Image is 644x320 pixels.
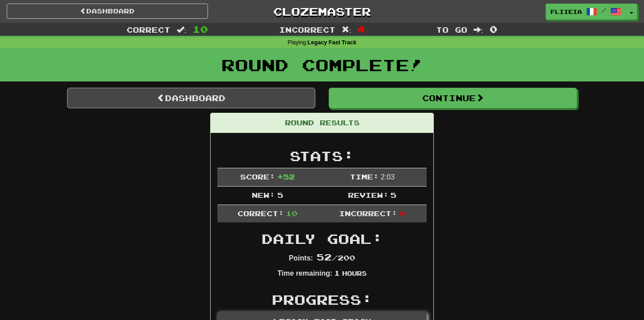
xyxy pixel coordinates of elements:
[3,56,641,74] h1: Round Complete!
[211,113,433,133] div: Round Results
[193,24,208,34] span: 10
[334,269,340,277] span: 1
[348,191,389,199] span: Review:
[7,4,208,19] a: Dashboard
[289,254,313,262] strong: Points:
[317,253,355,262] span: / 200
[277,172,295,181] span: + 52
[217,149,427,163] h2: Stats:
[177,26,186,34] span: :
[277,269,332,277] strong: Time remaining:
[602,7,606,13] span: /
[390,191,396,199] span: 5
[490,24,497,34] span: 0
[436,25,467,34] span: To go
[357,24,365,34] span: 4
[277,191,283,199] span: 5
[546,4,626,20] a: fliieia /
[67,88,315,108] a: Dashboard
[474,26,483,34] span: :
[221,4,423,19] a: Clozemaster
[237,209,284,218] span: Correct:
[240,172,275,181] span: Score:
[217,292,427,307] h2: Progress:
[317,252,332,262] span: 52
[252,191,275,199] span: New:
[127,25,170,34] span: Correct
[329,88,577,108] button: Continue
[286,209,297,218] span: 10
[342,269,367,277] small: Hours
[342,26,352,34] span: :
[399,209,405,218] span: 4
[339,209,397,218] span: Incorrect:
[308,39,356,46] strong: Legacy Fast Track
[279,25,335,34] span: Incorrect
[217,231,427,246] h2: Daily Goal:
[551,8,582,16] span: fliieia
[350,172,379,181] span: Time:
[381,173,394,181] span: 2 : 0 3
